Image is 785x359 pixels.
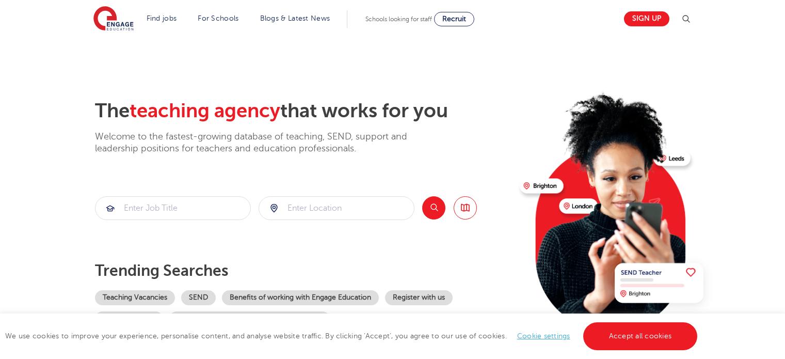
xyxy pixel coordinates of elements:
[385,290,453,305] a: Register with us
[583,322,698,350] a: Accept all cookies
[434,12,474,26] a: Recruit
[365,15,432,23] span: Schools looking for staff
[130,100,280,122] span: teaching agency
[95,261,511,280] p: Trending searches
[95,311,163,326] a: Become a tutor
[147,14,177,22] a: Find jobs
[95,290,175,305] a: Teaching Vacancies
[222,290,379,305] a: Benefits of working with Engage Education
[95,99,511,123] h2: The that works for you
[259,197,414,220] input: Submit
[93,6,134,32] img: Engage Education
[95,196,251,220] div: Submit
[422,196,445,220] button: Search
[259,196,414,220] div: Submit
[95,131,436,155] p: Welcome to the fastest-growing database of teaching, SEND, support and leadership positions for t...
[517,332,570,340] a: Cookie settings
[5,332,700,340] span: We use cookies to improve your experience, personalise content, and analyse website traffic. By c...
[624,11,669,26] a: Sign up
[198,14,238,22] a: For Schools
[95,197,250,220] input: Submit
[442,15,466,23] span: Recruit
[260,14,330,22] a: Blogs & Latest News
[181,290,216,305] a: SEND
[169,311,330,326] a: Our coverage across [GEOGRAPHIC_DATA]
